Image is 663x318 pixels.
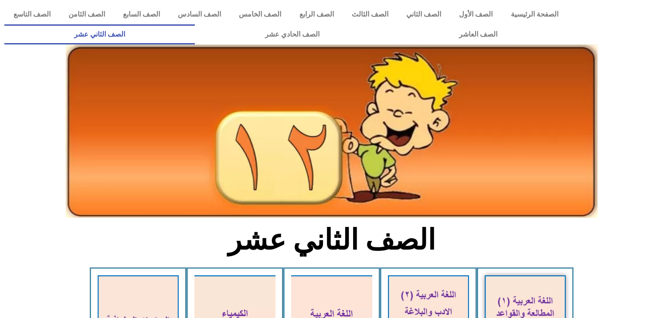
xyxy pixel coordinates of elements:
[4,24,195,44] a: الصف الثاني عشر
[169,4,230,24] a: الصف السادس
[59,4,114,24] a: الصف الثامن
[195,24,389,44] a: الصف الحادي عشر
[114,4,169,24] a: الصف السابع
[397,4,450,24] a: الصف الثاني
[389,24,567,44] a: الصف العاشر
[502,4,567,24] a: الصفحة الرئيسية
[187,223,476,257] h2: الصف الثاني عشر
[343,4,397,24] a: الصف الثالث
[450,4,502,24] a: الصف الأول
[290,4,343,24] a: الصف الرابع
[4,4,59,24] a: الصف التاسع
[230,4,290,24] a: الصف الخامس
